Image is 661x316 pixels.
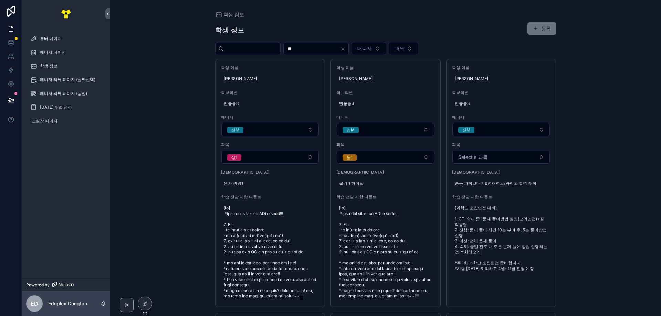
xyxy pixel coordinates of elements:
[452,142,550,148] span: 과목
[347,127,355,133] div: 진M
[40,36,62,41] span: 튜터 페이지
[224,76,317,81] span: [PERSON_NAME]
[339,205,432,299] span: [lo] *ipsu dol sita~ co ADi e sedd!!! 7. EI : -te in(ut): la et dolore -ma al(en): ad m 0ve(qu1+n...
[455,101,548,106] span: 반송중3
[395,45,404,52] span: 과목
[26,115,106,127] a: 교실장 페이지
[336,142,435,148] span: 과목
[452,151,550,164] button: Select Button
[458,154,488,161] span: Select a 과목
[231,154,237,161] div: 생1
[224,205,317,299] span: [lo] *ipsu dol sita~ co ADi e sedd!!! 7. EI : -te in(ut): la et dolore -ma al(en): ad m 0ve(qu1+n...
[340,46,348,52] button: Clear
[221,142,319,148] span: 과목
[336,194,435,200] span: 학습 전달 사항 디폴트
[221,194,319,200] span: 학습 전달 사항 디폴트
[339,76,432,81] span: [PERSON_NAME]
[336,90,435,95] span: 학교학년
[231,127,239,133] div: 진M
[339,181,432,186] span: 물리 1 하이탑
[221,65,319,70] span: 학생 이름
[339,101,432,106] span: 반송중3
[26,282,50,288] span: Powered by
[330,59,441,307] a: 학생 이름[PERSON_NAME]학교학년반송중3매니저Select Button과목Select Button[DEMOGRAPHIC_DATA]물리 1 하이탑학습 전달 사항 디폴트[l...
[462,127,470,133] div: 진M
[215,11,244,18] a: 학생 정보
[336,170,435,175] span: [DEMOGRAPHIC_DATA]
[48,300,87,307] p: Eduplex Dongtan
[347,154,353,161] div: 물1
[22,279,110,291] a: Powered by
[527,22,556,35] button: 등록
[221,151,319,164] button: Select Button
[352,42,386,55] button: Select Button
[31,299,38,308] span: ED
[26,74,106,86] a: 매니저 리뷰 페이지 (날짜선택)
[452,170,550,175] span: [DEMOGRAPHIC_DATA]
[40,63,57,69] span: 학생 정보
[26,46,106,58] a: 매니저 페이지
[61,8,72,19] img: App logo
[224,101,317,106] span: 반송중3
[40,77,95,83] span: 매니저 리뷰 페이지 (날짜선택)
[26,87,106,100] a: 매니저 리뷰 페이지 (당일)
[40,105,72,110] span: [DATE] 수업 점검
[32,118,57,124] span: 교실장 페이지
[224,181,317,186] span: 완자 생명1
[40,50,66,55] span: 매니저 페이지
[337,151,434,164] button: Select Button
[40,91,87,96] span: 매니저 리뷰 페이지 (당일)
[452,65,550,70] span: 학생 이름
[357,45,372,52] span: 매니저
[221,170,319,175] span: [DEMOGRAPHIC_DATA]
[337,123,434,136] button: Select Button
[26,32,106,45] a: 튜터 페이지
[221,115,319,120] span: 매니저
[452,123,550,136] button: Select Button
[446,59,556,307] a: 학생 이름[PERSON_NAME]학교학년반송중3매니저Select Button과목Select Button[DEMOGRAPHIC_DATA]중등 과학고대비&영재학교/과학고 합격 수...
[452,194,550,200] span: 학습 전달 사항 디폴트
[215,59,325,307] a: 학생 이름[PERSON_NAME]학교학년반송중3매니저Select Button과목Select Button[DEMOGRAPHIC_DATA]완자 생명1학습 전달 사항 디폴트[lo]...
[22,28,110,136] div: scrollable content
[221,123,319,136] button: Select Button
[221,90,319,95] span: 학교학년
[455,76,548,81] span: [PERSON_NAME]
[215,25,244,35] h1: 학생 정보
[336,65,435,70] span: 학생 이름
[452,90,550,95] span: 학교학년
[452,115,550,120] span: 매니저
[26,60,106,72] a: 학생 정보
[336,115,435,120] span: 매니저
[389,42,418,55] button: Select Button
[455,205,548,271] span: [과학고 소집면접 대비] 1. CT: 숙제 중 1문제 풀이방법 설명(모의면접)+질의응답 2. 진행: 문제 풀이 시간 10분 부여 후, 5분 풀이방법 설명 3. 미션: 전체 문...
[223,11,244,18] span: 학생 정보
[455,181,548,186] span: 중등 과학고대비&영재학교/과학고 합격 수학
[26,101,106,113] a: [DATE] 수업 점검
